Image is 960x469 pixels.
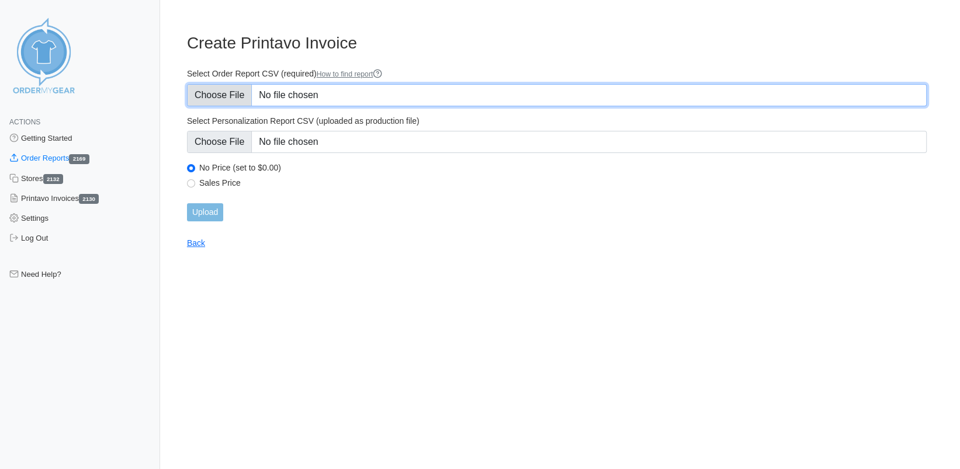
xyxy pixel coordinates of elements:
h3: Create Printavo Invoice [187,33,927,53]
label: Select Personalization Report CSV (uploaded as production file) [187,116,927,126]
span: Actions [9,118,40,126]
label: No Price (set to $0.00) [199,162,927,173]
span: 2132 [43,174,63,184]
a: Back [187,238,205,248]
span: 2169 [69,154,89,164]
a: How to find report [317,70,383,78]
label: Select Order Report CSV (required) [187,68,927,79]
span: 2130 [79,194,99,204]
label: Sales Price [199,178,927,188]
input: Upload [187,203,223,221]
